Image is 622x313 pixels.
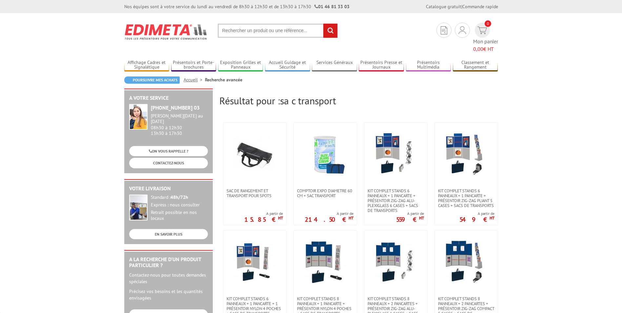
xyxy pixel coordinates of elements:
[445,240,488,283] img: Kit complet stands 8 panneaux + 2 pancartes + présentoir zig-zag compact 5 cases + sacs de transp...
[459,26,466,34] img: devis rapide
[129,146,208,156] a: ON VOUS RAPPELLE ?
[441,26,447,34] img: devis rapide
[490,215,494,221] sup: HT
[438,188,494,208] span: Kit complet stands 6 panneaux + 1 pancarte + présentoir zig-zag pliant 5 cases + sacs de transports
[129,104,148,130] img: widget-service.jpg
[453,60,498,71] a: Classement et Rangement
[205,76,242,83] li: Recherche avancée
[218,24,338,38] input: Rechercher un produit ou une référence...
[349,215,353,221] sup: HT
[485,20,491,27] span: 0
[129,229,208,239] a: EN SAVOIR PLUS
[396,211,424,216] span: A partir de
[129,195,148,220] img: widget-livraison.jpg
[233,240,276,283] img: Kit complet stands 6 panneaux + 1 pancarte + 1 présentoir nylon 4 poches + sacs de transports
[129,186,208,192] h2: Votre livraison
[396,218,424,221] p: 559 €
[374,133,417,175] img: Kit complet stands 6 panneaux + 1 pancarte + présentoir zig-zag alu-plexiglass 6 cases + sacs de ...
[374,240,417,283] img: Kit complet stands 8 panneaux + 2 pancartes + présentoir zig-zag alu-plexiglass 6 cases + sacs de...
[265,60,310,71] a: Accueil Guidage et Sécurité
[280,94,336,107] span: sa c transport
[368,188,424,213] span: Kit complet stands 6 panneaux + 1 pancarte + présentoir zig-zag alu-plexiglass 6 cases + sacs de ...
[129,95,208,101] h2: A votre service
[473,38,498,53] span: Mon panier
[435,188,498,208] a: Kit complet stands 6 panneaux + 1 pancarte + présentoir zig-zag pliant 5 cases + sacs de transports
[151,113,208,124] div: [PERSON_NAME][DATE] au [DATE]
[171,194,188,200] strong: 48h/72h
[151,202,208,208] div: Express : nous consulter
[364,188,427,213] a: Kit complet stands 6 panneaux + 1 pancarte + présentoir zig-zag alu-plexiglass 6 cases + sacs de ...
[305,218,353,221] p: 214.50 €
[151,104,200,111] strong: [PHONE_NUMBER] 03
[305,211,353,216] span: A partir de
[244,218,283,221] p: 15.85 €
[473,23,498,53] a: devis rapide 0 Mon panier 0,00€ HT
[426,3,498,10] div: |
[219,95,498,106] h2: Résultat pour :
[462,4,498,10] a: Commande rapide
[304,133,347,175] img: Comptoir Expo diametre 60 cm + Sac transport
[359,60,404,71] a: Présentoirs Presse et Journaux
[124,20,208,44] img: Edimeta
[323,24,337,38] input: rechercher
[124,60,170,71] a: Affichage Cadres et Signalétique
[312,60,357,71] a: Services Généraux
[218,60,263,71] a: Exposition Grilles et Panneaux
[278,215,283,221] sup: HT
[473,45,498,53] span: € HT
[477,27,487,34] img: devis rapide
[171,60,216,71] a: Présentoirs et Porte-brochures
[419,215,424,221] sup: HT
[223,188,286,198] a: Sac de rangement et transport pour spots
[304,240,347,283] img: Kit complet stands 8 panneaux + 1 pancarte + présentoir nylon 4 poches + sacs de transports
[151,195,208,200] div: Standard :
[297,188,353,198] span: Comptoir Expo diametre 60 cm + Sac transport
[426,4,461,10] a: Catalogue gratuit
[244,211,283,216] span: A partir de
[233,133,276,175] img: Sac de rangement et transport pour spots
[151,113,208,136] div: 08h30 à 12h30 13h30 à 17h30
[294,188,357,198] a: Comptoir Expo diametre 60 cm + Sac transport
[129,272,208,285] p: Contactez-nous pour toutes demandes spéciales
[314,4,350,10] strong: 01 46 81 33 03
[445,133,488,175] img: Kit complet stands 6 panneaux + 1 pancarte + présentoir zig-zag pliant 5 cases + sacs de transports
[473,46,483,52] span: 0,00
[129,257,208,268] h2: A la recherche d'un produit particulier ?
[129,288,208,301] p: Précisez vos besoins et les quantités envisagées
[184,77,205,83] a: Accueil
[124,76,180,84] a: Poursuivre mes achats
[459,218,494,221] p: 549 €
[406,60,451,71] a: Présentoirs Multimédia
[459,211,494,216] span: A partir de
[151,210,208,221] div: Retrait possible en nos locaux
[124,3,350,10] div: Nos équipes sont à votre service du lundi au vendredi de 8h30 à 12h30 et de 13h30 à 17h30
[227,188,283,198] span: Sac de rangement et transport pour spots
[129,158,208,168] a: CONTACTEZ-NOUS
